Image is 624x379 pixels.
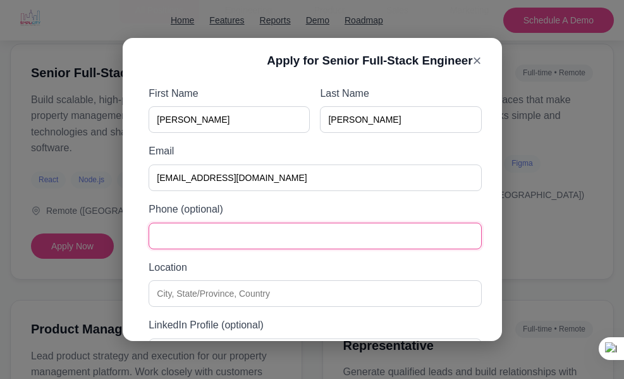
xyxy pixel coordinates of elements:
button: × [472,52,481,70]
label: Location [149,259,481,276]
input: https://linkedin.com/in/yourprofile [149,339,481,365]
label: Phone (optional) [149,201,481,218]
label: LinkedIn Profile (optional) [149,317,481,333]
label: Last Name [320,85,481,102]
h3: Apply for Senior Full-Stack Engineer [267,51,472,70]
label: Email [149,143,481,159]
input: City, State/Province, Country [149,280,481,307]
label: First Name [149,85,310,102]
